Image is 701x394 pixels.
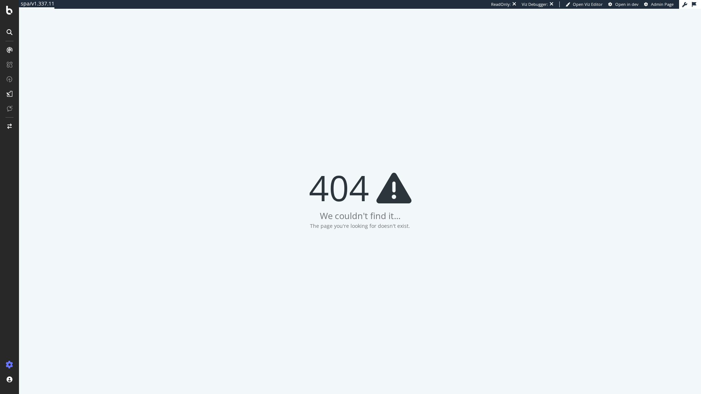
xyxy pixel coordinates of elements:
[566,1,603,7] a: Open Viz Editor
[644,1,674,7] a: Admin Page
[608,1,639,7] a: Open in dev
[309,169,411,206] div: 404
[573,1,603,7] span: Open Viz Editor
[522,1,548,7] div: Viz Debugger:
[491,1,511,7] div: ReadOnly:
[651,1,674,7] span: Admin Page
[320,210,401,222] div: We couldn't find it...
[615,1,639,7] span: Open in dev
[310,222,410,230] div: The page you're looking for doesn't exist.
